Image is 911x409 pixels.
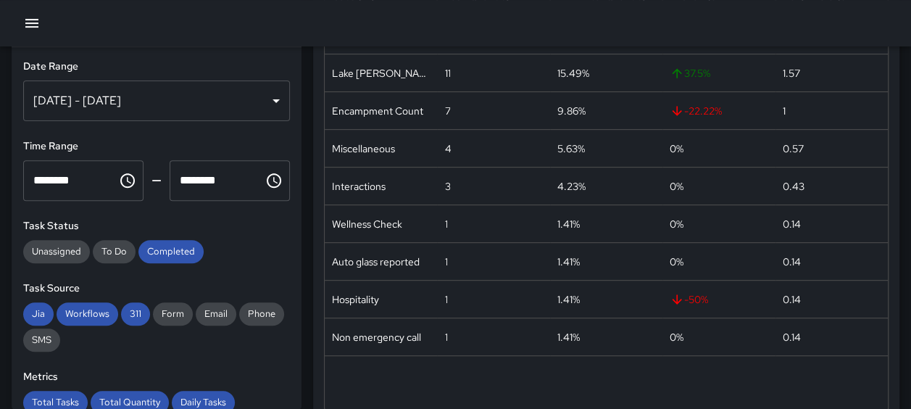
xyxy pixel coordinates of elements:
div: Completed [138,240,204,263]
div: 1 [783,104,786,118]
div: 1.57 [783,66,800,80]
div: 1 [444,292,447,307]
div: 1 [444,255,447,269]
div: 1.41% [557,292,580,307]
div: 4 [444,141,451,156]
span: Daily Tasks [172,396,235,408]
div: 0.43 [783,179,804,194]
span: 0 % [670,255,683,269]
span: 311 [121,307,150,320]
span: 0 % [670,217,683,231]
span: -50 % [670,292,708,307]
span: 37.5 % [670,66,710,80]
div: 1.41% [557,330,580,344]
span: 0 % [670,330,683,344]
span: Unassigned [23,245,90,257]
div: 11 [444,66,450,80]
div: 0.14 [783,330,801,344]
div: To Do [93,240,136,263]
span: Form [153,307,193,320]
div: Phone [239,302,284,326]
div: 7 [444,104,450,118]
div: 1.41% [557,255,580,269]
div: [DATE] - [DATE] [23,80,290,121]
div: 0.14 [783,255,801,269]
h6: Task Source [23,281,290,297]
div: Auto glass reported [332,255,420,269]
span: SMS [23,334,60,346]
div: 0.57 [783,141,804,156]
span: Jia [23,307,54,320]
div: Email [196,302,236,326]
div: 5.63% [557,141,585,156]
div: Miscellaneous [332,141,395,156]
h6: Task Status [23,218,290,234]
span: Email [196,307,236,320]
button: Choose time, selected time is 11:59 PM [259,166,288,195]
div: Encampment Count [332,104,423,118]
div: 4.23% [557,179,586,194]
div: 15.49% [557,66,589,80]
div: 0.14 [783,217,801,231]
div: Non emergency call [332,330,421,344]
span: Completed [138,245,204,257]
span: Total Quantity [91,396,169,408]
div: 311 [121,302,150,326]
span: 0 % [670,141,683,156]
h6: Metrics [23,369,290,385]
div: 1 [444,330,447,344]
h6: Date Range [23,59,290,75]
div: SMS [23,329,60,352]
div: Jia [23,302,54,326]
div: 0.14 [783,292,801,307]
div: 9.86% [557,104,586,118]
button: Choose time, selected time is 12:00 AM [113,166,142,195]
div: 3 [444,179,450,194]
span: To Do [93,245,136,257]
span: -22.22 % [670,104,722,118]
span: Phone [239,307,284,320]
div: 1.41% [557,217,580,231]
div: Workflows [57,302,118,326]
div: Lake Merritt [332,66,430,80]
div: Form [153,302,193,326]
div: 1 [444,217,447,231]
h6: Time Range [23,139,290,154]
span: Total Tasks [23,396,88,408]
div: Wellness Check [332,217,402,231]
span: 0 % [670,179,683,194]
div: Hospitality [332,292,379,307]
div: Unassigned [23,240,90,263]
div: Interactions [332,179,386,194]
span: Workflows [57,307,118,320]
